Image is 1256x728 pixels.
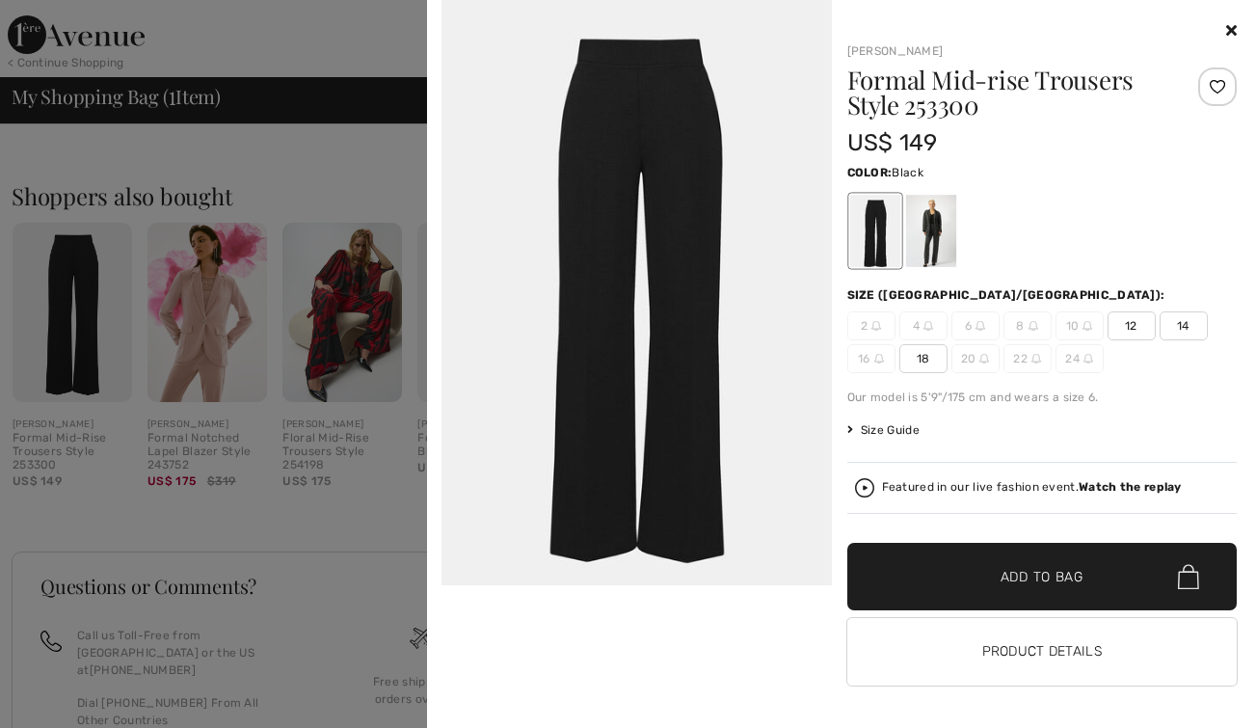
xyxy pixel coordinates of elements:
[1056,311,1104,340] span: 10
[899,344,948,373] span: 18
[979,354,989,364] img: ring-m.svg
[847,344,895,373] span: 16
[871,321,881,331] img: ring-m.svg
[899,311,948,340] span: 4
[847,421,920,439] span: Size Guide
[855,478,874,498] img: Watch the replay
[847,67,1172,118] h1: Formal Mid-rise Trousers Style 253300
[923,321,933,331] img: ring-m.svg
[1056,344,1104,373] span: 24
[1003,311,1052,340] span: 8
[975,321,985,331] img: ring-m.svg
[847,543,1238,610] button: Add to Bag
[905,195,955,267] div: Grey melange
[847,129,938,156] span: US$ 149
[892,166,923,179] span: Black
[882,481,1182,494] div: Featured in our live fashion event.
[44,13,84,31] span: Help
[951,344,1000,373] span: 20
[847,44,944,58] a: [PERSON_NAME]
[1003,344,1052,373] span: 22
[1160,311,1208,340] span: 14
[1082,321,1092,331] img: ring-m.svg
[951,311,1000,340] span: 6
[847,311,895,340] span: 2
[847,389,1238,406] div: Our model is 5'9"/175 cm and wears a size 6.
[847,286,1169,304] div: Size ([GEOGRAPHIC_DATA]/[GEOGRAPHIC_DATA]):
[1083,354,1093,364] img: ring-m.svg
[1001,567,1083,587] span: Add to Bag
[1079,480,1182,494] strong: Watch the replay
[874,354,884,364] img: ring-m.svg
[849,195,899,267] div: Black
[847,618,1238,686] button: Product Details
[1029,321,1038,331] img: ring-m.svg
[1031,354,1041,364] img: ring-m.svg
[1108,311,1156,340] span: 12
[847,166,893,179] span: Color:
[1178,564,1199,589] img: Bag.svg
